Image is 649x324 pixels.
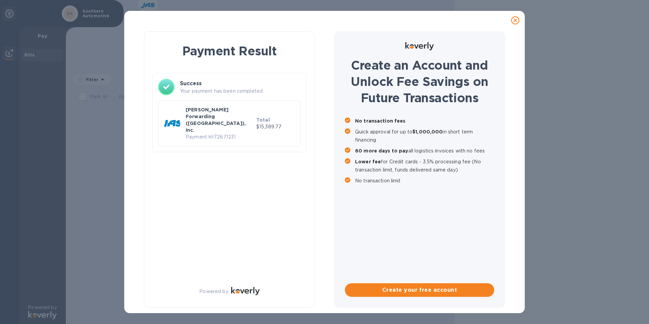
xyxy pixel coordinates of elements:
[186,106,254,133] p: [PERSON_NAME] Forwarding ([GEOGRAPHIC_DATA]), Inc.
[355,147,494,155] p: all logistics invoices with no fees
[345,57,494,106] h1: Create an Account and Unlock Fee Savings on Future Transactions
[256,123,295,130] p: $15,389.77
[405,42,434,50] img: Logo
[355,177,494,185] p: No transaction limit
[355,118,406,124] b: No transaction fees
[155,42,304,59] h1: Payment Result
[350,286,489,294] span: Create your free account
[180,79,301,88] h3: Success
[355,159,381,164] b: Lower fee
[186,133,254,141] p: Payment № 72671231
[355,148,408,154] b: 60 more days to pay
[355,128,494,144] p: Quick approval for up to in short term financing
[231,287,260,295] img: Logo
[355,158,494,174] p: for Credit cards - 3.5% processing fee (No transaction limit, funds delivered same day)
[180,88,301,95] p: Your payment has been completed.
[412,129,443,134] b: $1,000,000
[256,117,270,123] b: Total
[199,288,228,295] p: Powered by
[345,283,494,297] button: Create your free account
